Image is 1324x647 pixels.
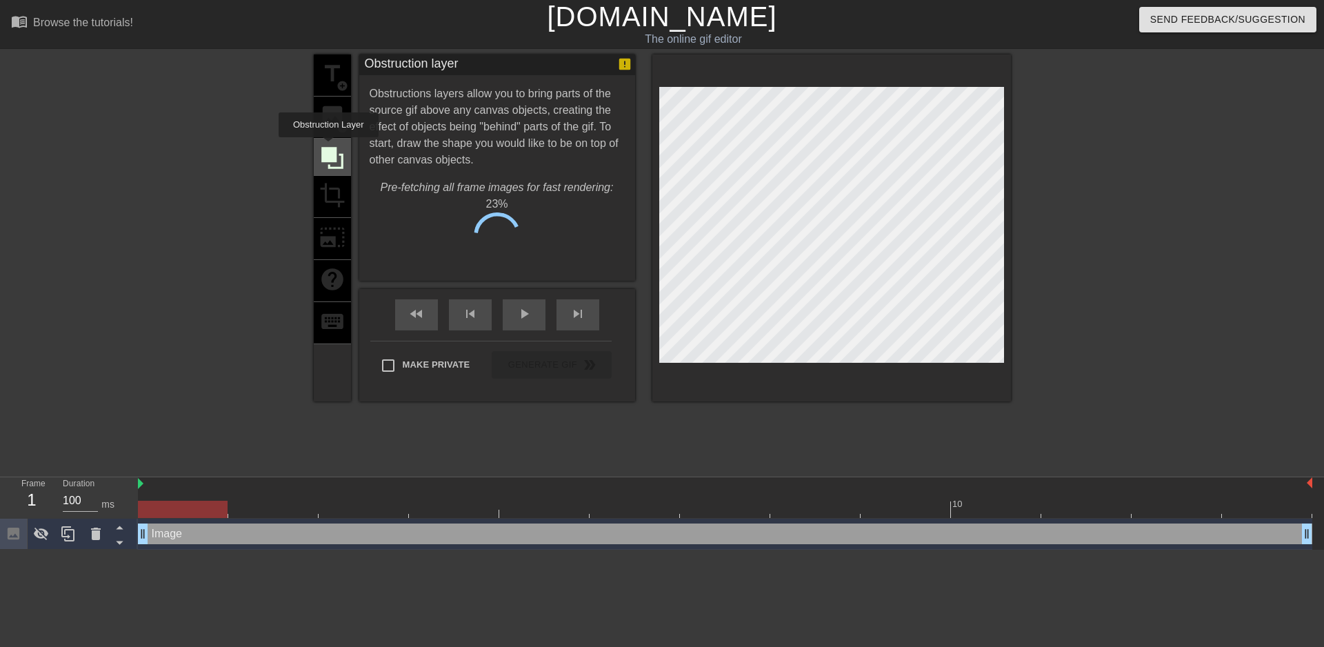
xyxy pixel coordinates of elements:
[1139,7,1316,32] button: Send Feedback/Suggestion
[570,306,586,322] span: skip_next
[21,488,42,512] div: 1
[462,306,479,322] span: skip_previous
[33,17,133,28] div: Browse the tutorials!
[11,477,52,517] div: Frame
[547,1,776,32] a: [DOMAIN_NAME]
[370,179,625,196] div: Pre-fetching all frame images for fast rendering:
[63,480,94,488] label: Duration
[1307,477,1312,488] img: bound-end.png
[370,196,625,212] div: 23 %
[1150,11,1305,28] span: Send Feedback/Suggestion
[370,86,625,259] div: Obstructions layers allow you to bring parts of the source gif above any canvas objects, creating...
[101,497,114,512] div: ms
[365,54,459,75] div: Obstruction layer
[11,13,28,30] span: menu_book
[136,527,150,541] span: drag_handle
[11,13,133,34] a: Browse the tutorials!
[1300,527,1314,541] span: drag_handle
[516,306,532,322] span: play_arrow
[408,306,425,322] span: fast_rewind
[952,497,965,511] div: 10
[448,31,939,48] div: The online gif editor
[403,358,470,372] span: Make Private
